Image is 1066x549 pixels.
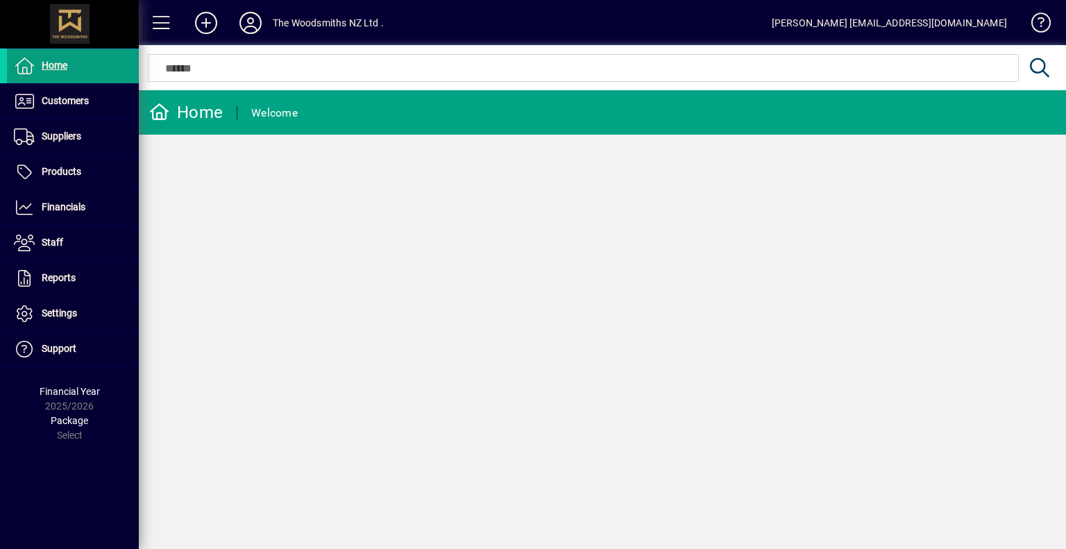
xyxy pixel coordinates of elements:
button: Profile [228,10,273,35]
a: Suppliers [7,119,139,154]
div: The Woodsmiths NZ Ltd . [273,12,384,34]
button: Add [184,10,228,35]
span: Home [42,60,67,71]
a: Knowledge Base [1021,3,1049,48]
a: Support [7,332,139,366]
div: Home [149,101,223,124]
span: Financials [42,201,85,212]
span: Staff [42,237,63,248]
a: Financials [7,190,139,225]
span: Reports [42,272,76,283]
a: Reports [7,261,139,296]
a: Settings [7,296,139,331]
a: Staff [7,226,139,260]
span: Customers [42,95,89,106]
a: Customers [7,84,139,119]
span: Package [51,415,88,426]
span: Products [42,166,81,177]
span: Suppliers [42,130,81,142]
span: Support [42,343,76,354]
span: Settings [42,307,77,319]
a: Products [7,155,139,189]
span: Financial Year [40,386,100,397]
div: Welcome [251,102,298,124]
div: [PERSON_NAME] [EMAIL_ADDRESS][DOMAIN_NAME] [772,12,1007,34]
